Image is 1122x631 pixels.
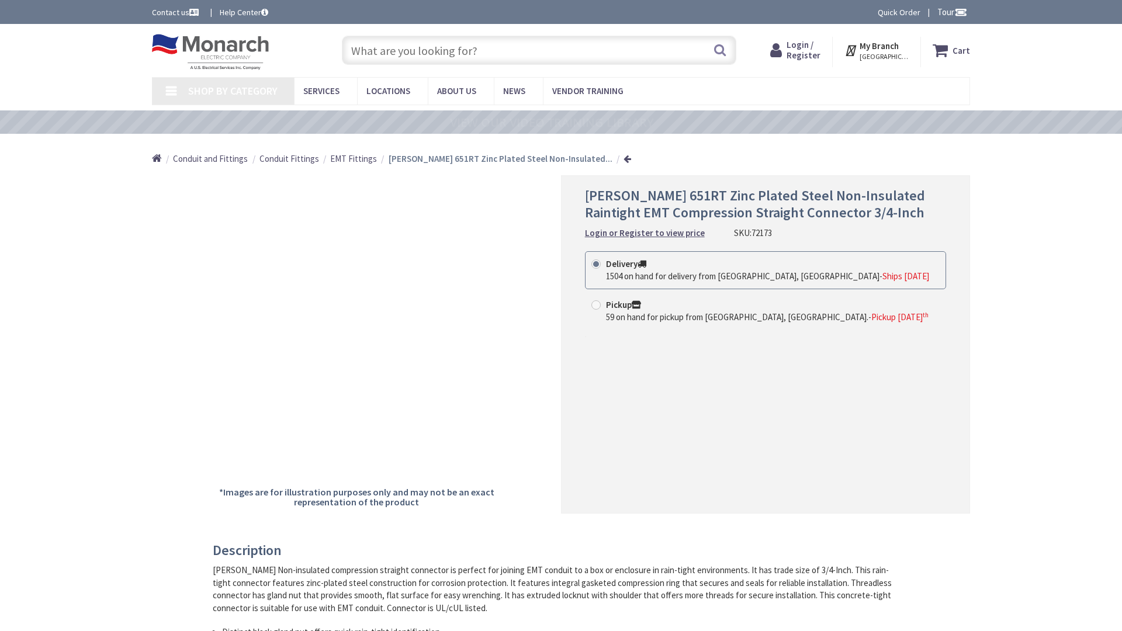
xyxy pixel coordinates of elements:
[437,85,476,96] span: About Us
[330,152,377,165] a: EMT Fittings
[188,84,278,98] span: Shop By Category
[606,271,879,282] span: 1504 on hand for delivery from [GEOGRAPHIC_DATA], [GEOGRAPHIC_DATA]
[606,258,646,269] strong: Delivery
[844,40,909,61] div: My Branch [GEOGRAPHIC_DATA], [GEOGRAPHIC_DATA]
[606,270,929,282] div: -
[503,85,525,96] span: News
[585,227,705,238] strong: Login or Register to view price
[606,311,868,323] span: 59 on hand for pickup from [GEOGRAPHIC_DATA], [GEOGRAPHIC_DATA].
[213,564,901,614] div: [PERSON_NAME] Non-insulated compression straight connector is perfect for joining EMT conduit to ...
[259,153,319,164] span: Conduit Fittings
[342,36,736,65] input: What are you looking for?
[217,487,496,508] h5: *Images are for illustration purposes only and may not be an exact representation of the product
[770,40,820,61] a: Login / Register
[259,152,319,165] a: Conduit Fittings
[787,39,820,61] span: Login / Register
[389,153,612,164] strong: [PERSON_NAME] 651RT Zinc Plated Steel Non-Insulated...
[953,40,970,61] strong: Cart
[752,227,772,238] span: 72173
[606,299,641,310] strong: Pickup
[937,6,967,18] span: Tour
[585,227,705,239] a: Login or Register to view price
[330,153,377,164] span: EMT Fittings
[606,311,929,323] div: -
[213,543,901,558] h3: Description
[450,116,654,129] a: VIEW OUR VIDEO TRAINING LIBRARY
[734,227,772,239] div: SKU:
[923,311,929,319] sup: th
[173,152,248,165] a: Conduit and Fittings
[303,85,340,96] span: Services
[882,271,929,282] span: Ships [DATE]
[860,40,899,51] strong: My Branch
[220,6,268,18] a: Help Center
[585,186,925,221] span: [PERSON_NAME] 651RT Zinc Plated Steel Non-Insulated Raintight EMT Compression Straight Connector ...
[152,34,269,70] img: Monarch Electric Company
[152,6,201,18] a: Contact us
[878,6,920,18] a: Quick Order
[871,311,929,323] span: Pickup [DATE]
[366,85,410,96] span: Locations
[933,40,970,61] a: Cart
[173,153,248,164] span: Conduit and Fittings
[860,52,909,61] span: [GEOGRAPHIC_DATA], [GEOGRAPHIC_DATA]
[552,85,624,96] span: Vendor Training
